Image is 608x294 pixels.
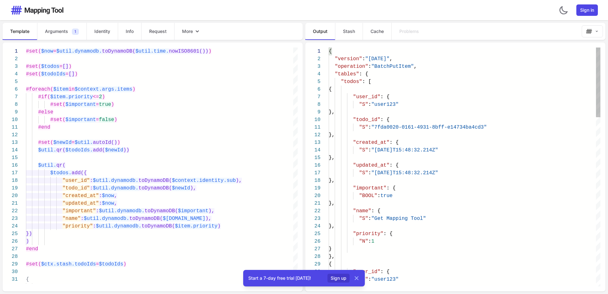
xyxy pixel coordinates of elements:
span: : { [380,117,389,123]
span: false [99,117,114,123]
span: "BOOL" [359,193,377,199]
span: , [114,201,117,206]
div: 23 [305,215,320,222]
span: $util. [38,163,56,168]
span: : [90,178,93,183]
span: : [ [362,79,371,85]
div: 9 [3,108,18,116]
div: 19 [3,184,18,192]
span: $important [178,208,208,214]
div: 8 [305,101,320,108]
nav: Tabs [3,23,303,40]
span: toDynamoDB( [102,48,136,54]
span: true [380,193,392,199]
span: $now [41,48,53,54]
div: 10 [305,116,320,124]
div: 13 [305,139,320,146]
div: 25 [305,230,320,238]
span: $item.priority [50,94,93,100]
a: Mapping Tool [10,5,64,15]
span: "operation" [335,64,368,69]
span: in [68,86,74,92]
span: ) [111,102,114,107]
span: }, [329,254,335,259]
div: 26 [3,238,18,245]
span: : [90,185,93,191]
span: More [182,28,193,35]
span: ), [206,216,212,221]
div: 24 [305,222,320,230]
span: nowISO8601()) [169,48,208,54]
span: : { [380,269,389,275]
span: "todo_id" [353,117,380,123]
div: 12 [3,131,18,139]
span: : [368,170,371,176]
div: 2 [305,55,320,63]
span: = [96,102,99,107]
span: }, [329,155,335,161]
span: "version" [335,56,362,62]
nav: Tabs [305,23,579,40]
span: Stash [343,28,355,35]
span: ) [26,239,29,244]
span: "Get Mapping Tool" [371,216,426,221]
span: ) [123,261,126,267]
div: 16 [3,162,18,169]
span: toDynamoDB( [142,223,175,229]
span: ) [218,223,221,229]
span: : [377,193,381,199]
span: #set( [50,117,66,123]
span: : { [359,71,368,77]
span: : [368,147,371,153]
span: Cache [370,28,384,35]
span: : [368,239,371,244]
span: #if( [38,94,50,100]
span: "important" [353,185,387,191]
span: [] [68,71,74,77]
span: : [81,216,84,221]
span: $util.dynamodb. [93,178,138,183]
span: ), [208,208,214,214]
span: ), [190,185,196,191]
div: 4 [3,70,18,78]
img: Mapping Tool [586,28,592,35]
span: = [96,117,99,123]
span: "priority" [353,231,383,237]
span: "name" [62,216,81,221]
span: $now [102,193,114,199]
span: toDynamoDB( [138,185,172,191]
span: )) [123,147,129,153]
div: 32 [3,283,18,291]
span: : [96,208,99,214]
span: Request [149,28,167,35]
span: Template [10,28,29,35]
span: #foreach( [26,86,53,92]
div: 14 [3,146,18,154]
span: $newId [105,147,123,153]
span: : { [371,208,380,214]
div: 15 [305,154,320,162]
span: add({ [72,170,87,176]
div: 15 [3,154,18,162]
span: $context.args.items [75,86,132,92]
span: 1 [72,29,79,35]
span: $util.time. [136,48,169,54]
span: 2 [99,94,102,100]
span: }, [329,223,335,229]
span: : [368,216,371,221]
span: toDynamoDB( [138,178,172,183]
span: : [93,223,96,229]
span: "user_id" [62,178,90,183]
span: "S" [359,170,368,176]
span: $util.dynamodb. [56,48,102,54]
div: 28 [305,253,320,260]
span: $item.priority [175,223,218,229]
span: "tables" [335,71,359,77]
span: #else [38,109,53,115]
span: $now [102,201,114,206]
span: : { [383,231,393,237]
span: ) [114,117,117,123]
span: Info [126,28,134,35]
span: : { [386,185,396,191]
span: #end [26,246,38,252]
